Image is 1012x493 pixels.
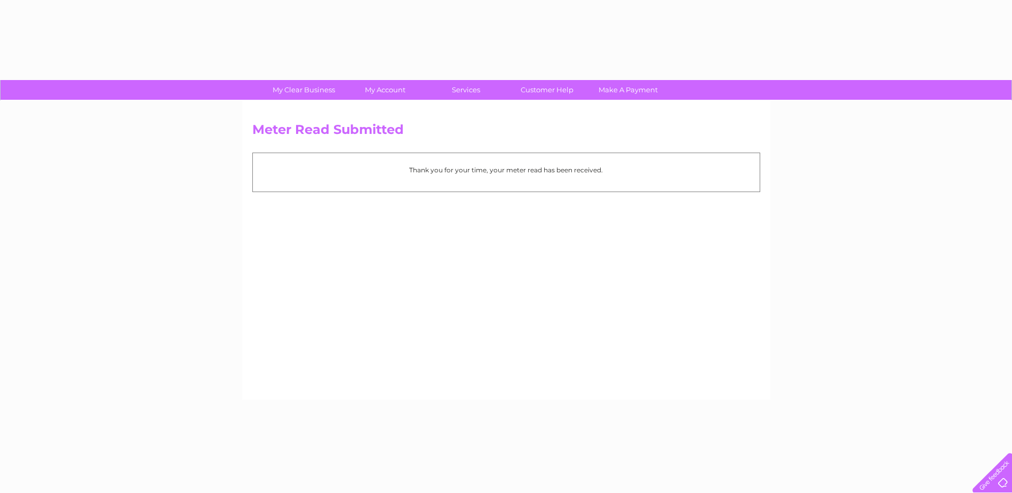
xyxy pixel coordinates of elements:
[341,80,429,100] a: My Account
[584,80,672,100] a: Make A Payment
[503,80,591,100] a: Customer Help
[422,80,510,100] a: Services
[258,165,754,175] p: Thank you for your time, your meter read has been received.
[252,122,760,142] h2: Meter Read Submitted
[260,80,348,100] a: My Clear Business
